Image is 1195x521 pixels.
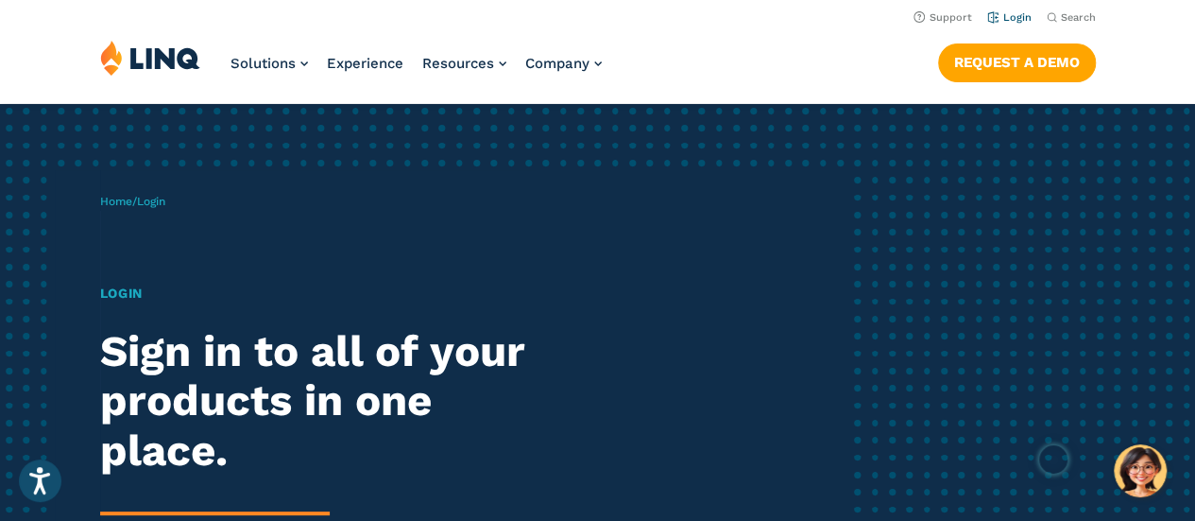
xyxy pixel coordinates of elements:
h1: Login [100,284,560,304]
button: Hello, have a question? Let’s chat. [1114,444,1167,497]
nav: Primary Navigation [230,40,602,102]
a: Home [100,195,132,208]
a: Login [987,11,1032,24]
span: Login [137,195,165,208]
a: Solutions [230,55,308,72]
a: Support [913,11,972,24]
h2: Sign in to all of your products in one place. [100,327,560,477]
a: Company [525,55,602,72]
a: Request a Demo [938,43,1096,81]
button: Open Search Bar [1047,10,1096,25]
a: Resources [422,55,506,72]
span: Search [1061,11,1096,24]
a: Experience [327,55,403,72]
img: LINQ | K‑12 Software [100,40,200,76]
span: Solutions [230,55,296,72]
span: Company [525,55,589,72]
span: / [100,195,165,208]
nav: Button Navigation [938,40,1096,81]
span: Resources [422,55,494,72]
